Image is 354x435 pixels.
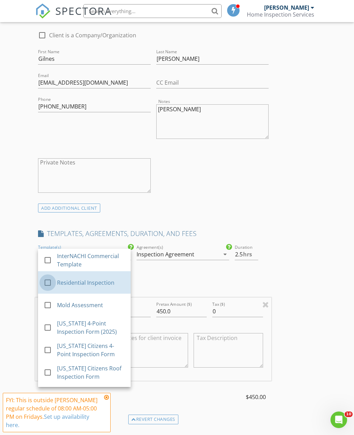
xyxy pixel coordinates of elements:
div: [US_STATE] 4-Point Inspection Form (2025) [57,319,125,335]
div: InterNACHI Commercial Template [57,252,125,268]
i: arrow_drop_down [221,250,229,258]
div: [US_STATE] Citizens Roof Inspection Form [57,364,125,380]
img: The Best Home Inspection Software - Spectora [35,3,50,19]
input: 0.0 [235,249,258,260]
div: Residential Inspection [57,278,125,286]
h4: FEES [38,284,269,293]
a: SPECTORA [35,9,112,24]
input: Search everything... [83,4,222,18]
div: Home Inspection Services [247,11,314,18]
span: SPECTORA [55,3,112,18]
h4: TEMPLATES, AGREEMENTS, DURATION, AND FEES [38,229,269,238]
span: hrs [243,252,252,257]
div: [US_STATE] Citizens 4-Point Inspection Form [57,341,125,358]
div: [PERSON_NAME] [264,4,309,11]
div: [US_STATE] Uniform Mitigation Verification Inspection Form [57,386,125,411]
span: $450.00 [246,393,266,401]
div: Revert changes [128,415,178,424]
div: Inspection Agreement [137,251,194,257]
div: Mold Assessment [57,301,125,309]
a: Set up availability here. [6,413,89,429]
iframe: Intercom live chat [330,412,347,428]
label: Client is a Company/Organization [49,32,136,39]
span: 10 [345,412,353,417]
i: arrow_drop_down [123,250,131,258]
div: FYI: This is outside [PERSON_NAME] regular schedule of 08:00 AM-05:00 PM on Fridays. [6,396,102,429]
div: ADD ADDITIONAL client [38,204,100,213]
